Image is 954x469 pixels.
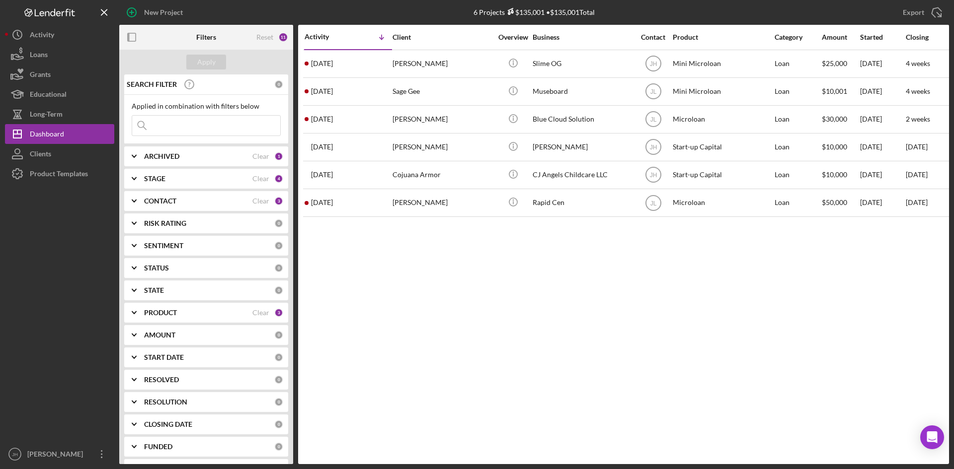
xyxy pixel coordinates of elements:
div: 3 [274,197,283,205]
div: Clear [252,175,269,183]
a: Clients [5,144,114,164]
time: 2025-01-17 23:53 [311,199,333,206]
button: Grants [5,65,114,84]
button: Long-Term [5,104,114,124]
div: Grants [30,65,51,87]
b: RESOLVED [144,376,179,384]
b: RESOLUTION [144,398,187,406]
button: Dashboard [5,124,114,144]
div: [DATE] [860,106,905,133]
b: CONTACT [144,197,176,205]
b: RISK RATING [144,219,186,227]
div: Activity [30,25,54,47]
div: Loan [775,190,821,216]
time: 2025-07-16 17:03 [311,171,333,179]
time: [DATE] [906,142,928,151]
div: Applied in combination with filters below [132,102,281,110]
b: CLOSING DATE [144,420,192,428]
button: JH[PERSON_NAME] [5,444,114,464]
div: New Project [144,2,183,22]
text: JH [649,144,657,151]
button: Activity [5,25,114,45]
div: Loan [775,51,821,77]
div: 0 [274,264,283,272]
div: Contact [635,33,672,41]
span: $10,001 [822,87,847,95]
div: Started [860,33,905,41]
div: Product Templates [30,164,88,186]
b: ARCHIVED [144,152,179,160]
b: START DATE [144,353,184,361]
button: New Project [119,2,193,22]
div: Amount [822,33,859,41]
div: [DATE] [860,51,905,77]
div: [PERSON_NAME] [533,134,632,160]
div: [DATE] [860,134,905,160]
div: [DATE] [860,162,905,188]
div: Cojuana Armor [393,162,492,188]
div: Loan [775,162,821,188]
time: 2025-08-27 18:11 [311,87,333,95]
div: Activity [305,33,348,41]
time: 2025-08-04 04:09 [311,115,333,123]
div: Start-up Capital [673,162,772,188]
div: Rapid Cen [533,190,632,216]
div: 0 [274,420,283,429]
button: Educational [5,84,114,104]
span: $50,000 [822,198,847,206]
div: Microloan [673,106,772,133]
div: Dashboard [30,124,64,146]
a: Product Templates [5,164,114,184]
time: [DATE] [906,170,928,179]
b: SEARCH FILTER [127,80,177,88]
div: [PERSON_NAME] [393,51,492,77]
div: Long-Term [30,104,63,127]
div: Product [673,33,772,41]
button: Export [893,2,949,22]
div: Loan [775,106,821,133]
div: Mini Microloan [673,78,772,105]
div: Loans [30,45,48,67]
div: 0 [274,442,283,451]
div: Apply [197,55,216,69]
time: 2 weeks [906,115,930,123]
div: CJ Angels Childcare LLC [533,162,632,188]
div: Museboard [533,78,632,105]
div: Clients [30,144,51,166]
span: $10,000 [822,170,847,179]
text: JL [650,88,656,95]
div: Loan [775,78,821,105]
div: 0 [274,286,283,295]
text: JH [649,61,657,67]
div: Category [775,33,821,41]
div: Reset [256,33,273,41]
b: STAGE [144,175,165,183]
div: 6 Projects • $135,001 Total [474,8,595,16]
span: $10,000 [822,142,847,151]
div: [PERSON_NAME] [393,106,492,133]
div: Open Intercom Messenger [920,425,944,449]
div: 0 [274,80,283,89]
div: [PERSON_NAME] [25,444,89,467]
div: Microloan [673,190,772,216]
div: [PERSON_NAME] [393,190,492,216]
div: 11 [278,32,288,42]
div: 3 [274,308,283,317]
div: 4 [274,174,283,183]
div: Clear [252,309,269,317]
b: Filters [196,33,216,41]
div: Clear [252,197,269,205]
div: Clear [252,152,269,160]
text: JL [650,116,656,123]
b: STATE [144,286,164,294]
div: $135,001 [505,8,545,16]
div: [DATE] [860,78,905,105]
div: Blue Cloud Solution [533,106,632,133]
b: SENTIMENT [144,242,183,250]
div: Educational [30,84,67,107]
text: JL [650,200,656,206]
div: Slime OG [533,51,632,77]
